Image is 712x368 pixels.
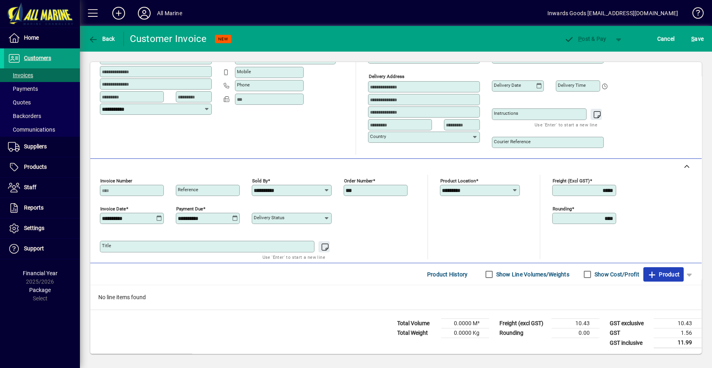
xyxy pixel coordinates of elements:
mat-label: Delivery time [558,82,586,88]
mat-label: Delivery date [494,82,521,88]
mat-label: Invoice date [100,206,126,212]
mat-label: Invoice number [100,178,132,184]
a: Staff [4,178,80,198]
span: Back [88,36,115,42]
button: Post & Pay [561,32,611,46]
div: All Marine [157,7,182,20]
a: Knowledge Base [686,2,702,28]
mat-label: Rounding [553,206,572,212]
mat-label: Payment due [176,206,203,212]
span: ost & Pay [565,36,607,42]
span: Product [647,268,680,281]
span: S [691,36,694,42]
a: Settings [4,218,80,238]
td: 0.0000 M³ [441,319,489,328]
div: No line items found [90,285,702,310]
mat-label: Mobile [237,69,251,74]
td: GST inclusive [606,338,654,348]
td: Total Volume [393,319,441,328]
span: Quotes [8,99,31,106]
a: Suppliers [4,137,80,157]
mat-label: Courier Reference [494,139,531,144]
span: Home [24,34,39,41]
td: 10.43 [551,319,599,328]
mat-label: Delivery status [254,215,284,220]
span: Product History [427,268,468,281]
button: Product [643,267,684,282]
mat-label: Title [102,243,111,248]
a: Backorders [4,109,80,123]
span: Payments [8,86,38,92]
button: Save [689,32,706,46]
button: Back [86,32,117,46]
mat-hint: Use 'Enter' to start a new line [535,120,597,129]
td: Rounding [495,328,551,338]
mat-label: Phone [237,82,250,88]
span: Support [24,245,44,252]
button: Profile [131,6,157,20]
td: 1.56 [654,328,702,338]
span: Staff [24,184,36,190]
a: Invoices [4,68,80,82]
label: Show Line Volumes/Weights [495,270,569,278]
label: Show Cost/Profit [593,270,639,278]
a: Quotes [4,96,80,109]
span: Reports [24,204,44,211]
mat-label: Sold by [252,178,268,184]
td: GST exclusive [606,319,654,328]
button: Product History [424,267,471,282]
span: NEW [218,36,228,42]
span: ave [691,32,704,45]
span: Settings [24,225,44,231]
mat-label: Instructions [494,110,518,116]
div: Customer Invoice [130,32,207,45]
span: Package [29,287,51,293]
span: Financial Year [23,270,58,276]
span: Cancel [657,32,675,45]
td: 11.99 [654,338,702,348]
a: Support [4,239,80,259]
td: Freight (excl GST) [495,319,551,328]
a: Communications [4,123,80,136]
mat-label: Reference [178,187,198,192]
mat-label: Product location [440,178,476,184]
app-page-header-button: Back [80,32,124,46]
div: Inwards Goods [EMAIL_ADDRESS][DOMAIN_NAME] [547,7,678,20]
td: Total Weight [393,328,441,338]
td: 10.43 [654,319,702,328]
mat-label: Freight (excl GST) [553,178,590,184]
span: Invoices [8,72,33,78]
button: Add [106,6,131,20]
a: Home [4,28,80,48]
span: Products [24,164,47,170]
span: Backorders [8,113,41,119]
span: P [578,36,582,42]
a: Payments [4,82,80,96]
mat-hint: Use 'Enter' to start a new line [263,252,325,262]
td: 0.00 [551,328,599,338]
td: 0.0000 Kg [441,328,489,338]
span: Suppliers [24,143,47,150]
a: Products [4,157,80,177]
mat-label: Order number [344,178,373,184]
td: GST [606,328,654,338]
button: Cancel [655,32,677,46]
a: Reports [4,198,80,218]
span: Customers [24,55,51,61]
span: Communications [8,126,55,133]
mat-label: Country [370,134,386,139]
